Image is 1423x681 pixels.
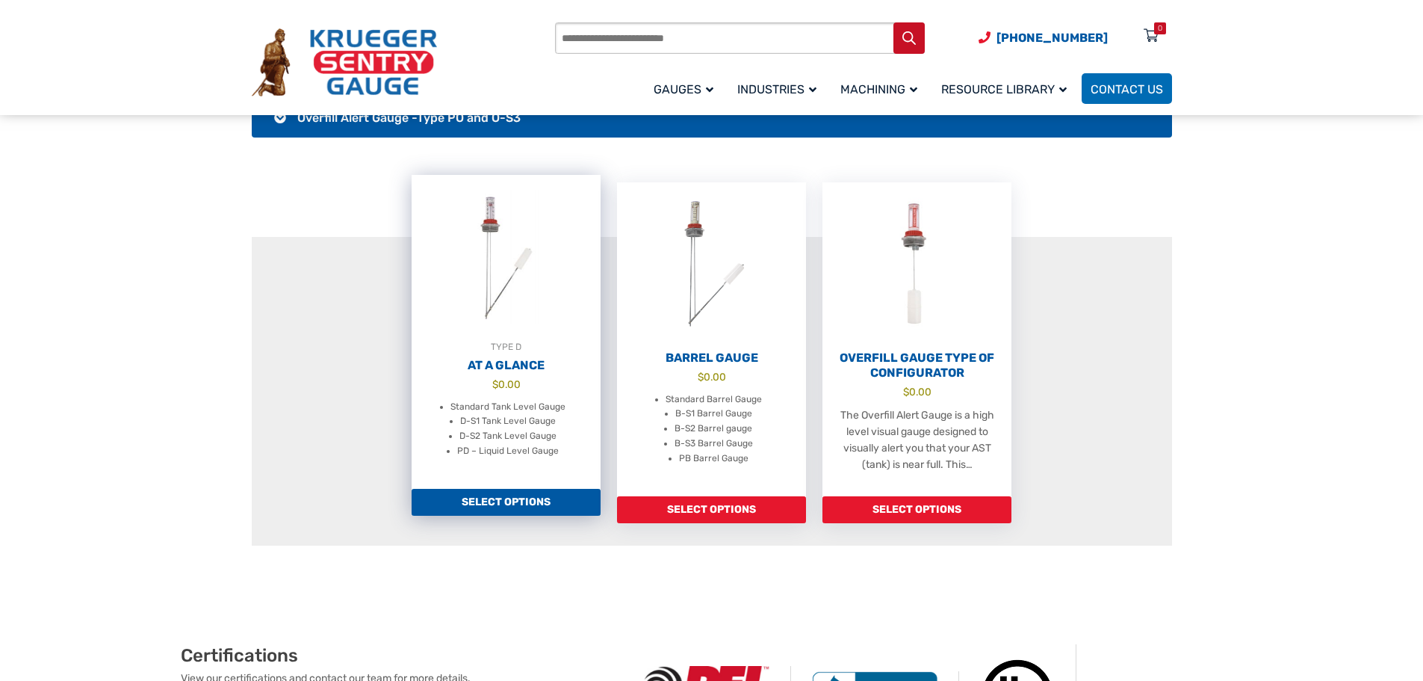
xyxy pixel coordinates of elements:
img: Krueger Sentry Gauge [252,28,437,97]
a: Machining [831,71,932,106]
a: Add to cart: “Overfill Gauge Type OF Configurator” [822,496,1011,523]
img: At A Glance [412,175,601,339]
div: TYPE D [412,339,601,354]
a: Add to cart: “Barrel Gauge” [617,496,806,523]
li: Standard Barrel Gauge [666,392,762,407]
li: B-S1 Barrel Gauge [675,407,752,422]
img: Overfill Gauge Type OF Configurator [822,182,1011,347]
bdi: 0.00 [903,386,931,398]
li: B-S2 Barrel gauge [675,422,752,437]
div: 0 [1158,22,1162,34]
img: Barrel Gauge [617,182,806,347]
span: Overfill Alert Gauge -Type PO and O-S3 [297,111,521,125]
a: Overfill Gauge Type OF Configurator $0.00 The Overfill Alert Gauge is a high level visual gauge d... [822,182,1011,496]
li: D-S2 Tank Level Gauge [459,429,557,444]
a: Contact Us [1082,73,1172,104]
a: Resource Library [932,71,1082,106]
li: B-S3 Barrel Gauge [675,437,753,452]
span: Machining [840,82,917,96]
span: Contact Us [1091,82,1163,96]
li: D-S1 Tank Level Gauge [460,414,556,429]
a: Phone Number (920) 434-8860 [979,28,1108,47]
span: $ [903,386,909,398]
span: $ [698,371,704,383]
span: Resource Library [941,82,1067,96]
a: Add to cart: “At A Glance” [412,489,601,516]
li: PB Barrel Gauge [679,452,748,466]
a: TYPE DAt A Glance $0.00 Standard Tank Level Gauge D-S1 Tank Level Gauge D-S2 Tank Level Gauge PD ... [412,175,601,489]
span: $ [492,378,498,390]
span: [PHONE_NUMBER] [996,31,1108,45]
span: Industries [737,82,816,96]
span: Gauges [654,82,713,96]
p: The Overfill Alert Gauge is a high level visual gauge designed to visually alert you that your AS... [837,407,996,473]
a: Gauges [645,71,728,106]
li: Standard Tank Level Gauge [450,400,565,415]
h2: Barrel Gauge [617,351,806,366]
bdi: 0.00 [492,378,521,390]
a: Industries [728,71,831,106]
a: Barrel Gauge $0.00 Standard Barrel Gauge B-S1 Barrel Gauge B-S2 Barrel gauge B-S3 Barrel Gauge PB... [617,182,806,496]
h2: Certifications [181,644,623,667]
li: PD – Liquid Level Gauge [457,444,559,459]
h2: At A Glance [412,358,601,373]
bdi: 0.00 [698,371,726,383]
h2: Overfill Gauge Type OF Configurator [822,351,1011,380]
